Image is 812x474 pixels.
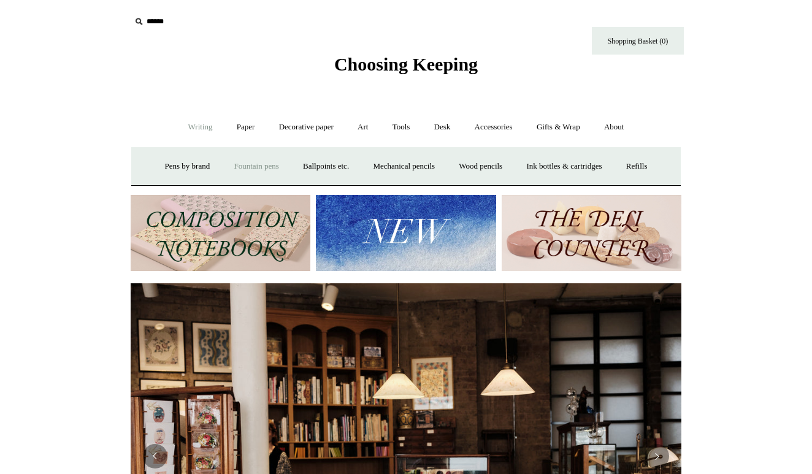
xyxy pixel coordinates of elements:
span: Choosing Keeping [334,54,478,74]
a: Desk [423,111,462,143]
img: 202302 Composition ledgers.jpg__PID:69722ee6-fa44-49dd-a067-31375e5d54ec [131,195,310,272]
button: Next [645,444,669,468]
a: Wood pencils [448,150,513,183]
a: Art [347,111,379,143]
a: Decorative paper [268,111,345,143]
a: Gifts & Wrap [526,111,591,143]
a: About [593,111,635,143]
a: Refills [615,150,659,183]
a: Pens by brand [154,150,221,183]
img: The Deli Counter [502,195,681,272]
a: Ballpoints etc. [292,150,360,183]
a: Writing [177,111,224,143]
a: Ink bottles & cartridges [515,150,613,183]
a: Choosing Keeping [334,64,478,72]
a: Accessories [464,111,524,143]
button: Previous [143,444,167,468]
a: Mechanical pencils [362,150,446,183]
a: Fountain pens [223,150,289,183]
img: New.jpg__PID:f73bdf93-380a-4a35-bcfe-7823039498e1 [316,195,496,272]
a: Tools [381,111,421,143]
a: Paper [226,111,266,143]
a: Shopping Basket (0) [592,27,684,55]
